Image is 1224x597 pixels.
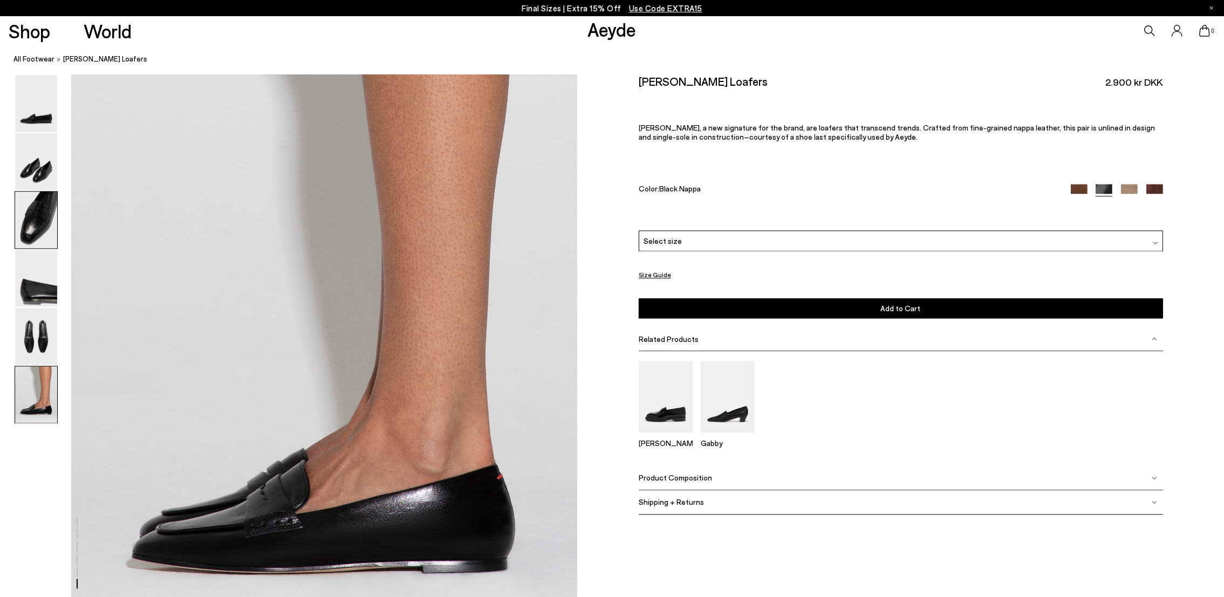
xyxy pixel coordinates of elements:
[639,474,712,483] span: Product Composition
[644,236,682,247] span: Select size
[639,299,1163,319] button: Add to Cart
[639,426,693,448] a: Leon Loafers [PERSON_NAME]
[1152,476,1157,481] img: svg%3E
[659,184,701,194] span: Black Nappa
[13,54,54,65] a: All Footwear
[1199,25,1210,37] a: 0
[639,184,1054,197] div: Color:
[629,3,702,13] span: Navigate to /collections/ss25-final-sizes
[639,439,693,448] p: [PERSON_NAME]
[1153,241,1158,246] img: svg%3E
[639,361,693,433] img: Leon Loafers
[15,250,57,307] img: Alfie Leather Loafers - Image 4
[1152,500,1157,505] img: svg%3E
[701,361,755,433] img: Gabby Almond-Toe Loafers
[639,269,671,282] button: Size Guide
[15,76,57,132] img: Alfie Leather Loafers - Image 1
[881,304,921,313] span: Add to Cart
[84,22,132,40] a: World
[13,45,1224,75] nav: breadcrumb
[15,308,57,365] img: Alfie Leather Loafers - Image 5
[639,335,699,344] span: Related Products
[63,54,147,65] span: [PERSON_NAME] Loafers
[1106,76,1163,90] span: 2.900 kr DKK
[522,2,702,15] p: Final Sizes | Extra 15% Off
[701,426,755,448] a: Gabby Almond-Toe Loafers Gabby
[15,367,57,423] img: Alfie Leather Loafers - Image 6
[1210,28,1215,34] span: 0
[701,439,755,448] p: Gabby
[9,22,50,40] a: Shop
[639,498,704,507] span: Shipping + Returns
[1152,337,1157,342] img: svg%3E
[15,192,57,249] img: Alfie Leather Loafers - Image 3
[15,134,57,190] img: Alfie Leather Loafers - Image 2
[639,75,768,88] h2: [PERSON_NAME] Loafers
[587,18,636,40] a: Aeyde
[639,123,1155,142] span: [PERSON_NAME], a new signature for the brand, are loafers that transcend trends. Crafted from fin...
